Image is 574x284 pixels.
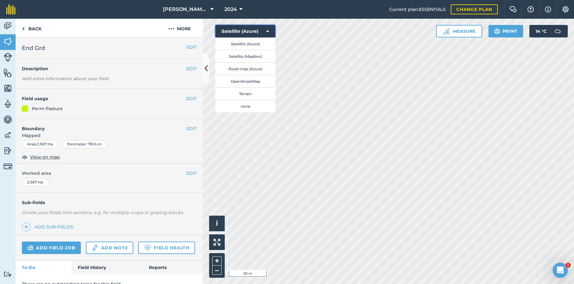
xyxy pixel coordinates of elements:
[436,25,482,37] button: Measure
[216,219,218,227] span: i
[3,130,12,140] img: svg+xml;base64,PD94bWwgdmVyc2lvbj0iMS4wIiBlbmNvZGluZz0idXRmLTgiPz4KPCEtLSBHZW5lcmF0b3I6IEFkb2JlIE...
[71,261,142,274] a: Field History
[22,242,81,254] a: Add field job
[213,239,220,246] img: Four arrows, one pointing top left, one top right, one bottom right and the last bottom left
[3,146,12,155] img: svg+xml;base64,PD94bWwgdmVyc2lvbj0iMS4wIiBlbmNvZGluZz0idXRmLTgiPz4KPCEtLSBHZW5lcmF0b3I6IEFkb2JlIE...
[22,25,25,32] img: svg+xml;base64,PHN2ZyB4bWxucz0iaHR0cDovL3d3dy53My5vcmcvMjAwMC9zdmciIHdpZHRoPSI5IiBoZWlnaHQ9IjI0Ii...
[16,119,186,132] h4: Boundary
[143,261,203,274] a: Reports
[22,170,197,177] span: Worked area
[3,99,12,109] img: svg+xml;base64,PD94bWwgdmVyc2lvbj0iMS4wIiBlbmNvZGluZz0idXRmLTgiPz4KPCEtLSBHZW5lcmF0b3I6IEFkb2JlIE...
[186,125,197,132] button: EDIT
[3,84,12,93] img: svg+xml;base64,PHN2ZyB4bWxucz0iaHR0cDovL3d3dy53My5vcmcvMjAwMC9zdmciIHdpZHRoPSI1NiIgaGVpZ2h0PSI2MC...
[156,19,203,37] button: More
[488,25,523,37] button: Print
[215,25,275,37] button: Satellite (Azure)
[62,140,107,148] div: Perimeter : 761.6 m
[215,62,275,75] button: Road map (Azure)
[552,25,564,37] img: svg+xml;base64,PD94bWwgdmVyc2lvbj0iMS4wIiBlbmNvZGluZz0idXRmLTgiPz4KPCEtLSBHZW5lcmF0b3I6IEFkb2JlIE...
[86,242,133,254] a: Add note
[212,256,222,266] button: +
[509,6,517,12] img: Two speech bubbles overlapping with the left bubble in the forefront
[30,154,60,160] span: View on map
[494,27,500,35] img: svg+xml;base64,PHN2ZyB4bWxucz0iaHR0cDovL3d3dy53My5vcmcvMjAwMC9zdmciIHdpZHRoPSIxOSIgaGVpZ2h0PSIyNC...
[186,170,197,177] button: EDIT
[22,76,109,81] em: Add extra information about your field
[553,263,568,278] iframe: Intercom live chat
[16,132,203,139] span: Mapped
[27,244,33,252] img: svg+xml;base64,PD94bWwgdmVyc2lvbj0iMS4wIiBlbmNvZGluZz0idXRmLTgiPz4KPCEtLSBHZW5lcmF0b3I6IEFkb2JlIE...
[536,25,547,37] span: 14 ° C
[22,95,186,102] h4: Field usage
[451,4,498,14] a: Change plan
[3,115,12,124] img: svg+xml;base64,PD94bWwgdmVyc2lvbj0iMS4wIiBlbmNvZGluZz0idXRmLTgiPz4KPCEtLSBHZW5lcmF0b3I6IEFkb2JlIE...
[22,65,197,72] h4: Description
[215,37,275,50] button: Satellite (Azure)
[22,153,27,161] img: svg+xml;base64,PHN2ZyB4bWxucz0iaHR0cDovL3d3dy53My5vcmcvMjAwMC9zdmciIHdpZHRoPSIxOCIgaGVpZ2h0PSIyNC...
[443,28,449,34] img: Ruler icon
[389,6,446,13] span: Current plan : ESSENTIALS
[215,75,275,87] button: OpenStreetMap
[545,6,551,13] img: svg+xml;base64,PHN2ZyB4bWxucz0iaHR0cDovL3d3dy53My5vcmcvMjAwMC9zdmciIHdpZHRoPSIxNyIgaGVpZ2h0PSIxNy...
[209,216,225,231] button: i
[22,153,60,161] button: View on map
[91,244,98,252] img: svg+xml;base64,PD94bWwgdmVyc2lvbj0iMS4wIiBlbmNvZGluZz0idXRmLTgiPz4KPCEtLSBHZW5lcmF0b3I6IEFkb2JlIE...
[529,25,568,37] button: 14 °C
[186,95,197,102] button: EDIT
[3,68,12,77] img: svg+xml;base64,PHN2ZyB4bWxucz0iaHR0cDovL3d3dy53My5vcmcvMjAwMC9zdmciIHdpZHRoPSI1NiIgaGVpZ2h0PSI2MC...
[22,178,48,186] div: 2.567 Ha
[22,140,58,148] div: Area : 2.567 Ha
[24,223,28,231] img: svg+xml;base64,PHN2ZyB4bWxucz0iaHR0cDovL3d3dy53My5vcmcvMjAwMC9zdmciIHdpZHRoPSIxNCIgaGVpZ2h0PSIyNC...
[186,65,197,72] button: EDIT
[3,162,12,171] img: svg+xml;base64,PD94bWwgdmVyc2lvbj0iMS4wIiBlbmNvZGluZz0idXRmLTgiPz4KPCEtLSBHZW5lcmF0b3I6IEFkb2JlIE...
[22,223,76,231] a: Add sub-fields
[527,6,534,12] img: A question mark icon
[3,37,12,46] img: svg+xml;base64,PHN2ZyB4bWxucz0iaHR0cDovL3d3dy53My5vcmcvMjAwMC9zdmciIHdpZHRoPSI1NiIgaGVpZ2h0PSI2MC...
[163,6,208,13] span: [PERSON_NAME] Farms
[566,263,571,268] span: 1
[186,44,197,51] button: EDIT
[215,50,275,62] button: Satellite (Mapbox)
[138,242,195,254] a: Field Health
[16,199,203,206] h4: Sub-fields
[3,271,12,277] img: svg+xml;base64,PD94bWwgdmVyc2lvbj0iMS4wIiBlbmNvZGluZz0idXRmLTgiPz4KPCEtLSBHZW5lcmF0b3I6IEFkb2JlIE...
[224,6,237,13] span: 2024
[3,21,12,31] img: svg+xml;base64,PD94bWwgdmVyc2lvbj0iMS4wIiBlbmNvZGluZz0idXRmLTgiPz4KPCEtLSBHZW5lcmF0b3I6IEFkb2JlIE...
[212,266,222,275] button: –
[6,4,16,14] img: fieldmargin Logo
[32,105,63,112] div: Perm Pasture
[22,210,183,215] em: Divide your fields into sections, e.g. for multiple crops or grazing blocks
[22,44,45,52] span: End Grd
[16,19,48,37] a: Back
[562,6,569,12] img: A cog icon
[16,261,71,274] a: To-Do
[3,53,12,61] img: svg+xml;base64,PD94bWwgdmVyc2lvbj0iMS4wIiBlbmNvZGluZz0idXRmLTgiPz4KPCEtLSBHZW5lcmF0b3I6IEFkb2JlIE...
[215,100,275,112] button: none
[168,25,174,32] img: svg+xml;base64,PHN2ZyB4bWxucz0iaHR0cDovL3d3dy53My5vcmcvMjAwMC9zdmciIHdpZHRoPSIyMCIgaGVpZ2h0PSIyNC...
[215,87,275,100] button: Terrain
